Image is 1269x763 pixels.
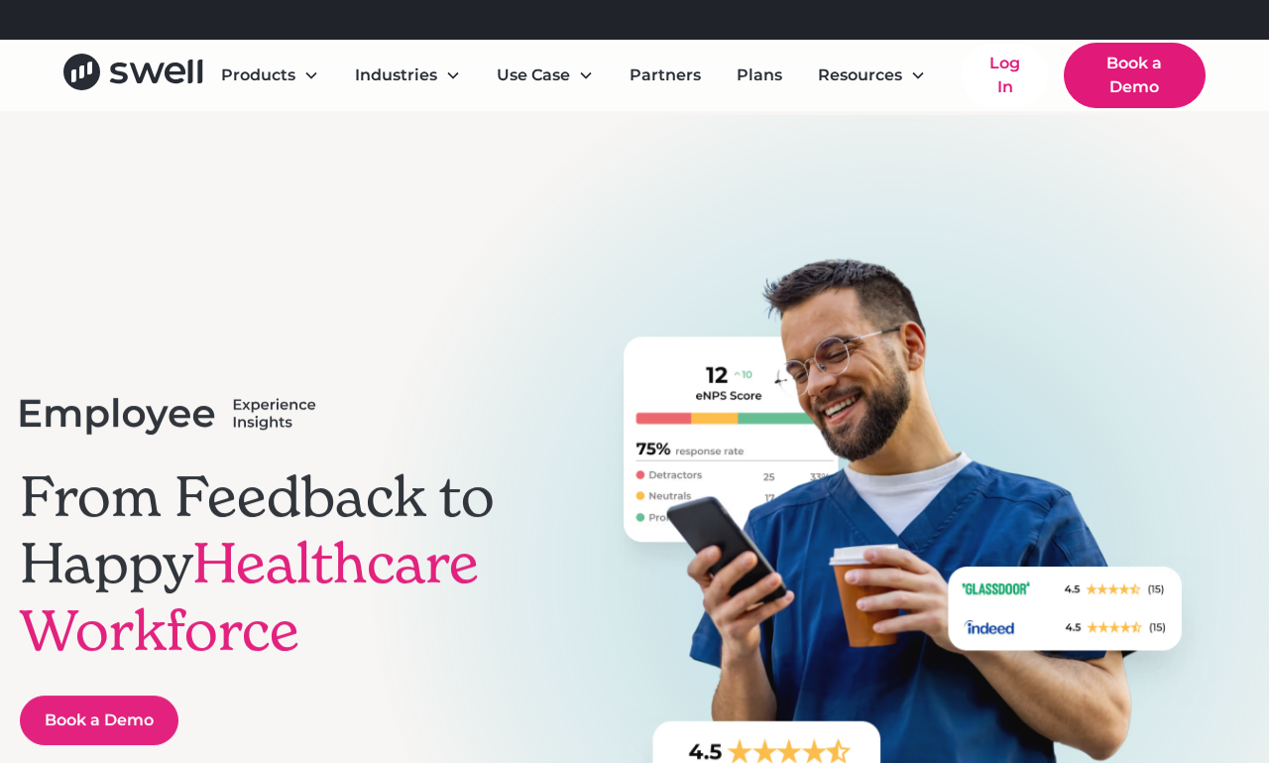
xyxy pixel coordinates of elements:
a: Log In [962,44,1048,107]
div: Products [221,64,295,87]
div: Resources [802,56,942,95]
span: Healthcare Workforce [20,528,479,665]
div: Industries [355,64,437,87]
div: Resources [818,64,902,87]
a: Partners [614,56,717,95]
div: Use Case [481,56,610,95]
a: Book a Demo [20,696,178,745]
a: Plans [721,56,798,95]
h1: From Feedback to Happy [20,463,535,664]
div: Products [205,56,335,95]
a: Book a Demo [1064,43,1206,108]
a: home [63,54,205,98]
div: Industries [339,56,477,95]
div: Use Case [497,64,570,87]
div: Book a Demo [45,708,154,732]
